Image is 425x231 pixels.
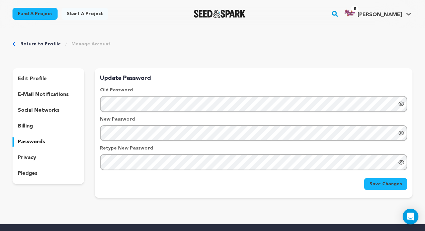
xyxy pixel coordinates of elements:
a: Ginnie Lee H.'s Profile [343,7,413,19]
button: passwords [12,137,84,147]
h3: Update Password [100,74,407,83]
input: Retype new password [100,154,407,170]
p: Retype New Password [100,145,407,151]
button: e-mail notifications [12,89,84,100]
a: Return to Profile [20,41,61,47]
p: privacy [18,154,36,162]
p: edit profile [18,75,47,83]
span: Ginnie Lee H.'s Profile [343,7,413,21]
button: privacy [12,152,84,163]
input: Enter new password [100,125,407,141]
p: Old Password [100,87,407,93]
a: Start a project [62,8,108,20]
a: Manage Account [71,41,111,47]
div: Breadcrumb [12,41,413,47]
input: Enter old password [100,96,407,112]
a: Show password as plain text. Warning: this will display your password on the screen. [398,101,405,107]
p: New Password [100,116,407,123]
span: 8 [351,6,359,12]
p: billing [18,122,33,130]
span: [PERSON_NAME] [358,12,402,17]
a: Show password as plain text. Warning: this will display your password on the screen. [398,130,405,136]
img: Seed&Spark Logo Dark Mode [194,10,245,18]
a: Seed&Spark Homepage [194,10,245,18]
p: passwords [18,138,45,146]
div: Open Intercom Messenger [403,209,418,224]
button: Save Changes [364,178,407,190]
p: pledges [18,170,37,177]
div: Ginnie Lee H.'s Profile [344,8,402,19]
button: pledges [12,168,84,179]
button: billing [12,121,84,131]
p: e-mail notifications [18,91,69,99]
button: edit profile [12,74,84,84]
p: social networks [18,106,60,114]
img: 7372bc3c50db8075.png [344,8,355,19]
a: Show password as plain text. Warning: this will display your password on the screen. [398,159,405,166]
span: Save Changes [369,181,402,187]
button: social networks [12,105,84,116]
a: Fund a project [12,8,58,20]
